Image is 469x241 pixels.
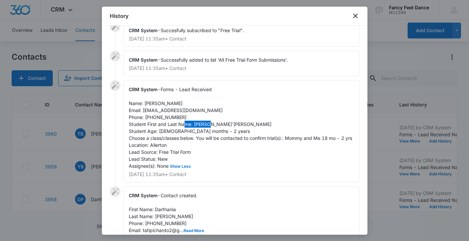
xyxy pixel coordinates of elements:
span: Contact created. First Name: Darthania Last Name: [PERSON_NAME] Phone: [PHONE_NUMBER] Email: tati... [129,193,204,233]
p: [DATE] 11:35am • Contact [129,66,354,71]
span: Successfully added to list 'All Free Trial Form Submissions'. [161,57,288,63]
span: CRM System [129,57,158,63]
button: Show Less [169,164,192,168]
h1: History [110,12,128,20]
button: close [352,12,359,20]
p: [DATE] 11:35am • Contact [129,36,354,41]
span: CRM System [129,193,158,198]
span: CRM System [129,87,158,92]
div: - [123,51,359,76]
button: Read More [184,229,204,233]
span: CRM System [129,28,158,33]
p: [DATE] 11:35am • Contact [129,172,354,177]
div: - [123,80,359,182]
span: Succesfully subscribed to "Free Trial". [161,28,244,33]
div: - [123,21,359,47]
